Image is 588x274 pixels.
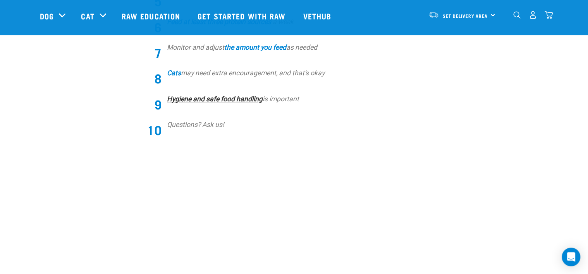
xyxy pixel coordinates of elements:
[81,10,94,22] a: Cat
[295,0,341,31] a: Vethub
[167,121,224,128] em: Questions? Ask us!
[114,0,190,31] a: Raw Education
[529,11,537,19] img: user.png
[167,69,181,77] a: Cats
[428,11,439,18] img: van-moving.png
[562,248,580,266] div: Open Intercom Messenger
[167,95,299,103] em: is important
[224,43,286,51] a: the amount you feed
[443,14,488,17] span: Set Delivery Area
[513,11,521,19] img: home-icon-1@2x.png
[167,43,317,51] em: Monitor and adjust as needed
[40,10,54,22] a: Dog
[167,69,325,77] em: may need extra encouragement, and that's okay
[190,0,295,31] a: Get started with Raw
[545,11,553,19] img: home-icon@2x.png
[167,95,263,103] a: Hygiene and safe food handling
